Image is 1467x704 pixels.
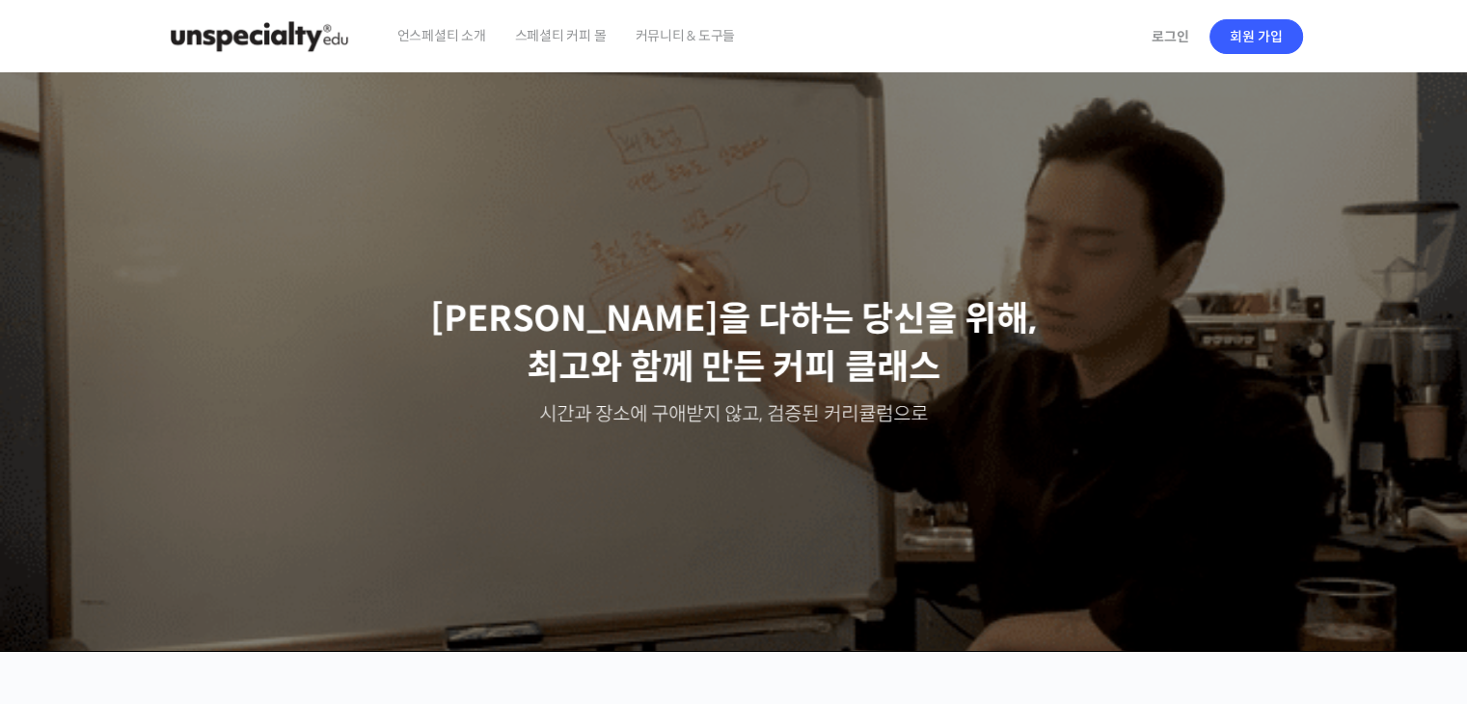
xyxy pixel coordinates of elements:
[1140,14,1201,59] a: 로그인
[1209,19,1303,54] a: 회원 가입
[298,573,321,588] span: 설정
[249,544,370,592] a: 설정
[127,544,249,592] a: 대화
[6,544,127,592] a: 홈
[19,295,1449,393] p: [PERSON_NAME]을 다하는 당신을 위해, 최고와 함께 만든 커피 클래스
[177,574,200,589] span: 대화
[19,401,1449,428] p: 시간과 장소에 구애받지 않고, 검증된 커리큘럼으로
[61,573,72,588] span: 홈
